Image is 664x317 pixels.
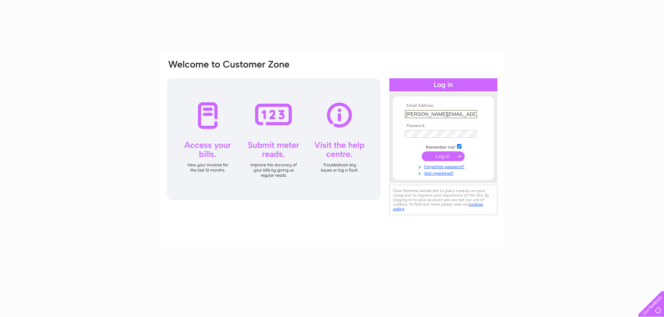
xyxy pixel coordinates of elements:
[405,169,484,176] a: Not registered?
[422,151,465,161] input: Submit
[403,124,484,128] th: Password:
[403,103,484,108] th: Email Address:
[389,185,497,215] div: Clear Business would like to place cookies on your computer to improve your experience of the sit...
[393,202,483,211] a: cookies policy
[405,163,484,169] a: Forgotten password?
[403,143,484,150] td: Remember me?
